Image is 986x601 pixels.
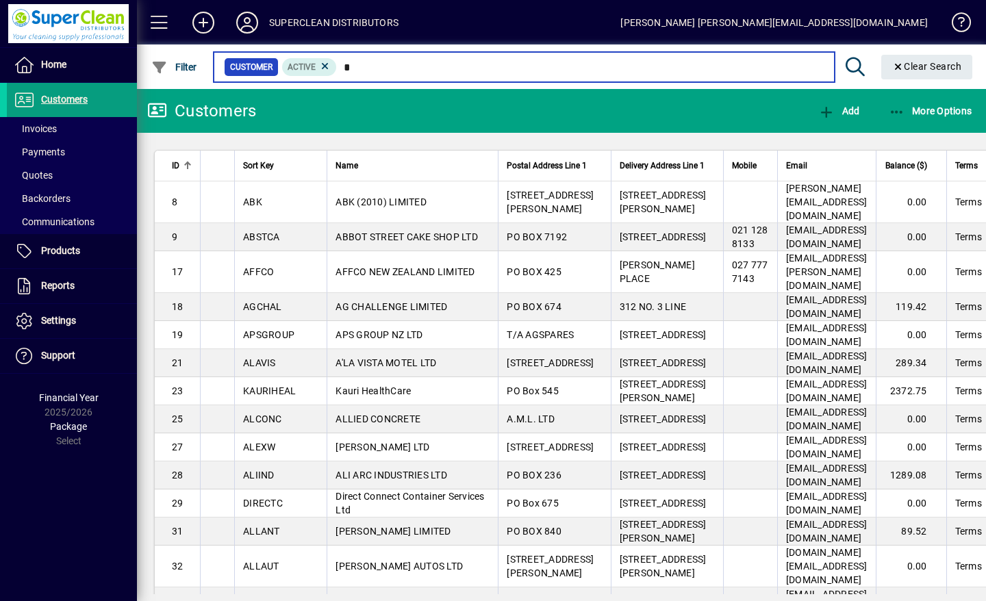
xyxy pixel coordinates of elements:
[336,357,436,368] span: A'LA VISTA MOTEL LTD
[151,62,197,73] span: Filter
[786,225,868,249] span: [EMAIL_ADDRESS][DOMAIN_NAME]
[876,181,946,223] td: 0.00
[336,266,475,277] span: AFFCO NEW ZEALAND LIMITED
[336,385,411,396] span: Kauri HealthCare
[620,301,687,312] span: 312 NO. 3 LINE
[786,183,868,221] span: [PERSON_NAME][EMAIL_ADDRESS][DOMAIN_NAME]
[243,266,274,277] span: AFFCO
[507,554,594,578] span: [STREET_ADDRESS][PERSON_NAME]
[243,526,280,537] span: ALLANT
[876,489,946,517] td: 0.00
[818,105,859,116] span: Add
[732,259,768,284] span: 027 777 7143
[507,498,559,509] span: PO Box 675
[786,463,868,487] span: [EMAIL_ADDRESS][DOMAIN_NAME]
[955,328,982,342] span: Terms
[336,442,429,452] span: [PERSON_NAME] LTD
[336,196,427,207] span: ABK (2010) LIMITED
[336,301,447,312] span: AG CHALLENGE LIMITED
[507,301,561,312] span: PO BOX 674
[7,304,137,338] a: Settings
[41,280,75,291] span: Reports
[620,231,707,242] span: [STREET_ADDRESS]
[148,55,201,79] button: Filter
[288,62,316,72] span: Active
[732,158,757,173] span: Mobile
[955,384,982,398] span: Terms
[243,413,282,424] span: ALCONC
[955,496,982,510] span: Terms
[243,196,262,207] span: ABK
[786,379,868,403] span: [EMAIL_ADDRESS][DOMAIN_NAME]
[786,435,868,459] span: [EMAIL_ADDRESS][DOMAIN_NAME]
[172,231,177,242] span: 9
[889,105,972,116] span: More Options
[786,158,807,173] span: Email
[172,357,184,368] span: 21
[336,413,420,424] span: ALLIED CONCRETE
[786,158,868,173] div: Email
[620,413,707,424] span: [STREET_ADDRESS]
[955,559,982,573] span: Terms
[876,321,946,349] td: 0.00
[172,158,192,173] div: ID
[336,329,422,340] span: APS GROUP NZ LTD
[14,216,94,227] span: Communications
[225,10,269,35] button: Profile
[620,329,707,340] span: [STREET_ADDRESS]
[507,413,555,424] span: A.M.L. LTD
[172,266,184,277] span: 17
[172,470,184,481] span: 28
[243,158,274,173] span: Sort Key
[620,259,695,284] span: [PERSON_NAME] PLACE
[243,498,283,509] span: DIRECTC
[876,223,946,251] td: 0.00
[41,59,66,70] span: Home
[507,190,594,214] span: [STREET_ADDRESS][PERSON_NAME]
[620,12,928,34] div: [PERSON_NAME] [PERSON_NAME][EMAIL_ADDRESS][DOMAIN_NAME]
[885,99,976,123] button: More Options
[620,190,707,214] span: [STREET_ADDRESS][PERSON_NAME]
[7,210,137,233] a: Communications
[955,468,982,482] span: Terms
[39,392,99,403] span: Financial Year
[14,170,53,181] span: Quotes
[172,561,184,572] span: 32
[786,253,868,291] span: [EMAIL_ADDRESS][PERSON_NAME][DOMAIN_NAME]
[620,357,707,368] span: [STREET_ADDRESS]
[620,379,707,403] span: [STREET_ADDRESS][PERSON_NAME]
[876,433,946,461] td: 0.00
[336,561,463,572] span: [PERSON_NAME] AUTOS LTD
[172,301,184,312] span: 18
[7,187,137,210] a: Backorders
[7,48,137,82] a: Home
[732,158,769,173] div: Mobile
[7,234,137,268] a: Products
[786,547,868,585] span: [DOMAIN_NAME][EMAIL_ADDRESS][DOMAIN_NAME]
[7,269,137,303] a: Reports
[876,377,946,405] td: 2372.75
[876,293,946,321] td: 119.42
[7,117,137,140] a: Invoices
[507,158,587,173] span: Postal Address Line 1
[507,357,594,368] span: [STREET_ADDRESS]
[282,58,337,76] mat-chip: Activation Status: Active
[507,266,561,277] span: PO BOX 425
[243,231,280,242] span: ABSTCA
[786,294,868,319] span: [EMAIL_ADDRESS][DOMAIN_NAME]
[786,407,868,431] span: [EMAIL_ADDRESS][DOMAIN_NAME]
[876,461,946,489] td: 1289.08
[41,315,76,326] span: Settings
[786,491,868,515] span: [EMAIL_ADDRESS][DOMAIN_NAME]
[7,164,137,187] a: Quotes
[620,554,707,578] span: [STREET_ADDRESS][PERSON_NAME]
[172,158,179,173] span: ID
[507,470,561,481] span: PO BOX 236
[507,385,559,396] span: PO Box 545
[955,300,982,314] span: Terms
[955,412,982,426] span: Terms
[336,491,484,515] span: Direct Connect Container Services Ltd
[181,10,225,35] button: Add
[172,413,184,424] span: 25
[786,322,868,347] span: [EMAIL_ADDRESS][DOMAIN_NAME]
